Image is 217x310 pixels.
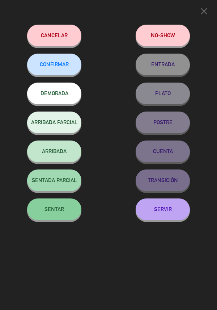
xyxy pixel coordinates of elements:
[44,206,64,212] span: SENTAR
[136,54,190,75] button: ENTRADA
[27,169,81,191] button: SENTADA PARCIAL
[31,119,78,125] span: ARRIBADA PARCIAL
[136,198,190,220] button: SERVIR
[27,54,81,75] button: CONFIRMAR
[27,112,81,133] button: ARRIBADA PARCIAL
[136,141,190,162] button: CUENTA
[196,5,212,20] button: close
[136,169,190,191] button: TRANSICIÓN
[27,198,81,220] button: SENTAR
[136,112,190,133] button: POSTRE
[136,25,190,46] button: NO-SHOW
[27,25,81,46] button: Cancelar
[40,61,69,67] span: CONFIRMAR
[136,83,190,104] button: PLATO
[27,83,81,104] button: DEMORADA
[199,6,209,17] i: close
[27,141,81,162] button: ARRIBADA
